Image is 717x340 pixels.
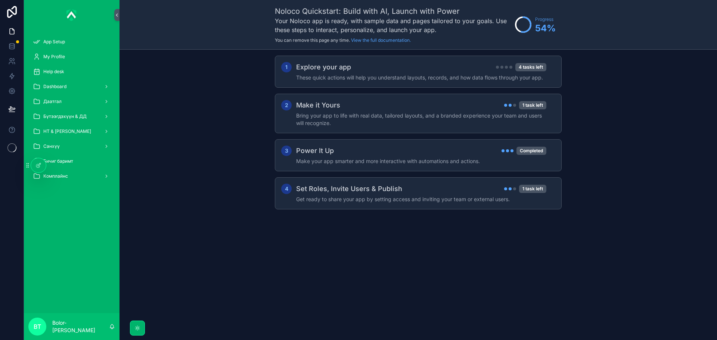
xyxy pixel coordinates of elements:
[43,69,64,75] span: Help desk
[28,65,115,78] a: Help desk
[351,37,411,43] a: View the full documentation.
[66,9,77,21] img: App logo
[28,80,115,93] a: Dashboard
[28,95,115,108] a: Даатгал
[535,22,556,34] span: 54 %
[535,16,556,22] span: Progress
[34,322,41,331] span: BT
[43,128,91,134] span: НТ & [PERSON_NAME]
[28,110,115,123] a: Бүтээгдэхүүн & ДД
[28,169,115,183] a: Комплайнс
[275,6,511,16] h1: Noloco Quickstart: Build with AI, Launch with Power
[52,319,109,334] p: Bolor-[PERSON_NAME]
[28,155,115,168] a: Бичиг баримт
[28,35,115,49] a: App Setup
[275,16,511,34] h3: Your Noloco app is ready, with sample data and pages tailored to your goals. Use these steps to i...
[43,158,73,164] span: Бичиг баримт
[43,113,87,119] span: Бүтээгдэхүүн & ДД
[43,143,60,149] span: Санхүү
[43,39,65,45] span: App Setup
[43,99,62,105] span: Даатгал
[43,84,66,90] span: Dashboard
[28,125,115,138] a: НТ & [PERSON_NAME]
[275,37,350,43] span: You can remove this page any time.
[43,173,68,179] span: Комплайнс
[28,140,115,153] a: Санхүү
[24,30,119,193] div: scrollable content
[28,50,115,63] a: My Profile
[43,54,65,60] span: My Profile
